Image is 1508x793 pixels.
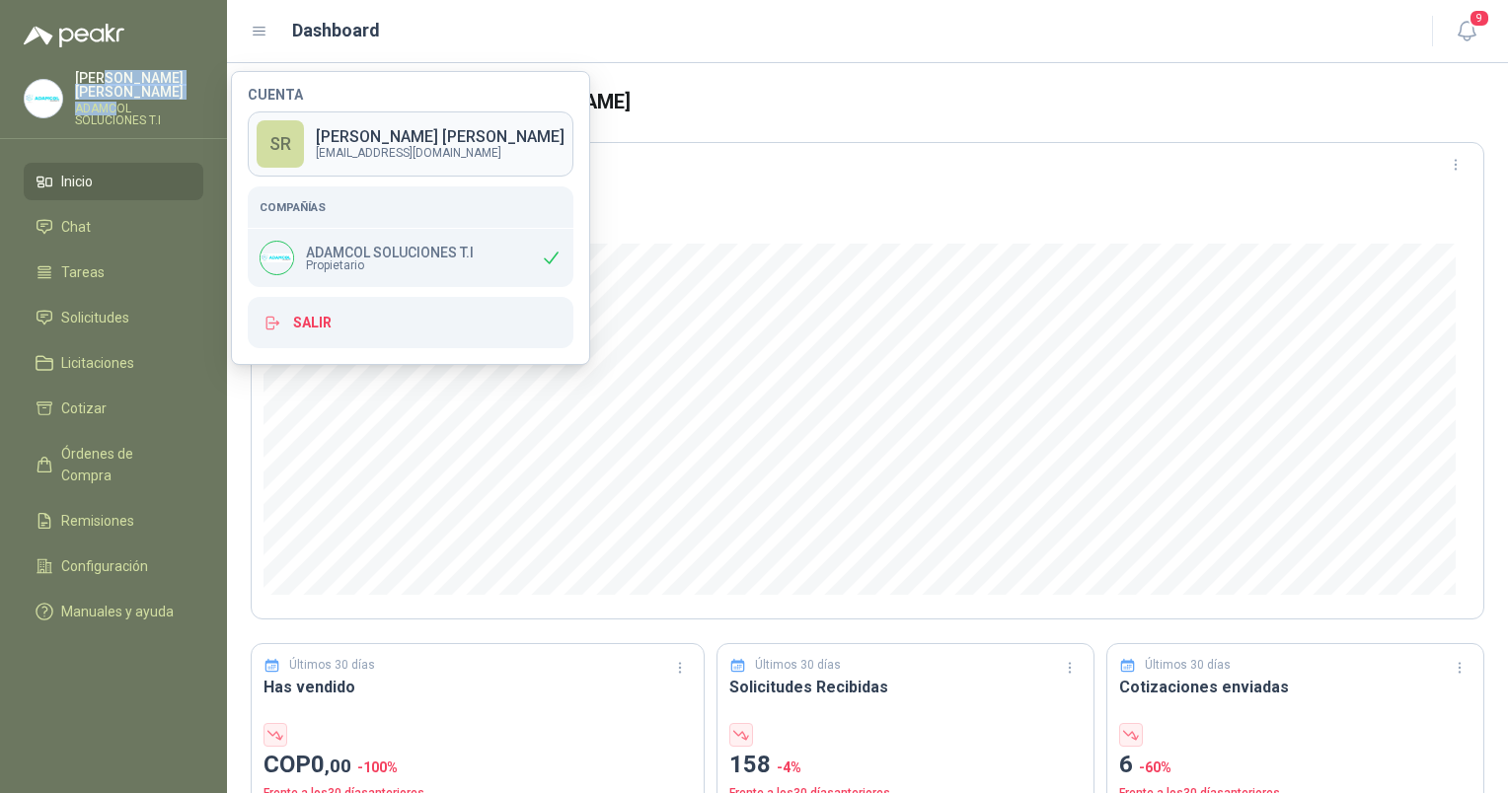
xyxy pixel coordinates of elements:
[1139,759,1171,775] span: -60 %
[248,111,573,177] a: SR[PERSON_NAME] [PERSON_NAME][EMAIL_ADDRESS][DOMAIN_NAME]
[261,242,293,274] img: Company Logo
[325,755,351,777] span: ,00
[24,299,203,336] a: Solicitudes
[729,747,1082,784] p: 158
[311,751,351,778] span: 0
[61,261,105,283] span: Tareas
[777,759,801,775] span: -4 %
[755,656,841,675] p: Últimos 30 días
[61,171,93,192] span: Inicio
[24,593,203,630] a: Manuales y ayuda
[61,307,129,328] span: Solicitudes
[24,163,203,200] a: Inicio
[264,180,1471,204] h3: Estado de las Solicitudes Recibidas
[248,88,573,102] h4: Cuenta
[24,547,203,585] a: Configuración
[24,502,203,540] a: Remisiones
[248,297,573,348] button: Salir
[316,147,565,159] p: [EMAIL_ADDRESS][DOMAIN_NAME]
[75,71,203,99] p: [PERSON_NAME] [PERSON_NAME]
[282,87,1484,117] h3: Bienvenido de nuevo [PERSON_NAME]
[61,216,91,238] span: Chat
[61,397,107,419] span: Cotizar
[289,656,375,675] p: Últimos 30 días
[257,120,304,168] div: SR
[24,435,203,494] a: Órdenes de Compra
[264,747,692,784] p: COP
[264,675,692,699] h3: Has vendido
[61,601,174,622] span: Manuales y ayuda
[729,675,1082,699] h3: Solicitudes Recibidas
[1469,9,1490,28] span: 9
[24,208,203,246] a: Chat
[24,24,124,47] img: Logo peakr
[260,198,562,216] h5: Compañías
[24,344,203,382] a: Licitaciones
[1145,656,1231,675] p: Últimos 30 días
[306,259,474,271] span: Propietario
[1119,675,1471,699] h3: Cotizaciones enviadas
[24,390,203,427] a: Cotizar
[292,17,380,44] h1: Dashboard
[61,510,134,532] span: Remisiones
[24,253,203,291] a: Tareas
[25,80,62,117] img: Company Logo
[1449,14,1484,49] button: 9
[75,103,203,126] p: ADAMCOL SOLUCIONES T.I
[1119,747,1471,784] p: 6
[316,129,565,145] p: [PERSON_NAME] [PERSON_NAME]
[61,555,148,577] span: Configuración
[61,443,185,486] span: Órdenes de Compra
[306,246,474,259] p: ADAMCOL SOLUCIONES T.I
[61,352,134,374] span: Licitaciones
[357,759,398,775] span: -100 %
[248,229,573,287] div: Company LogoADAMCOL SOLUCIONES T.IPropietario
